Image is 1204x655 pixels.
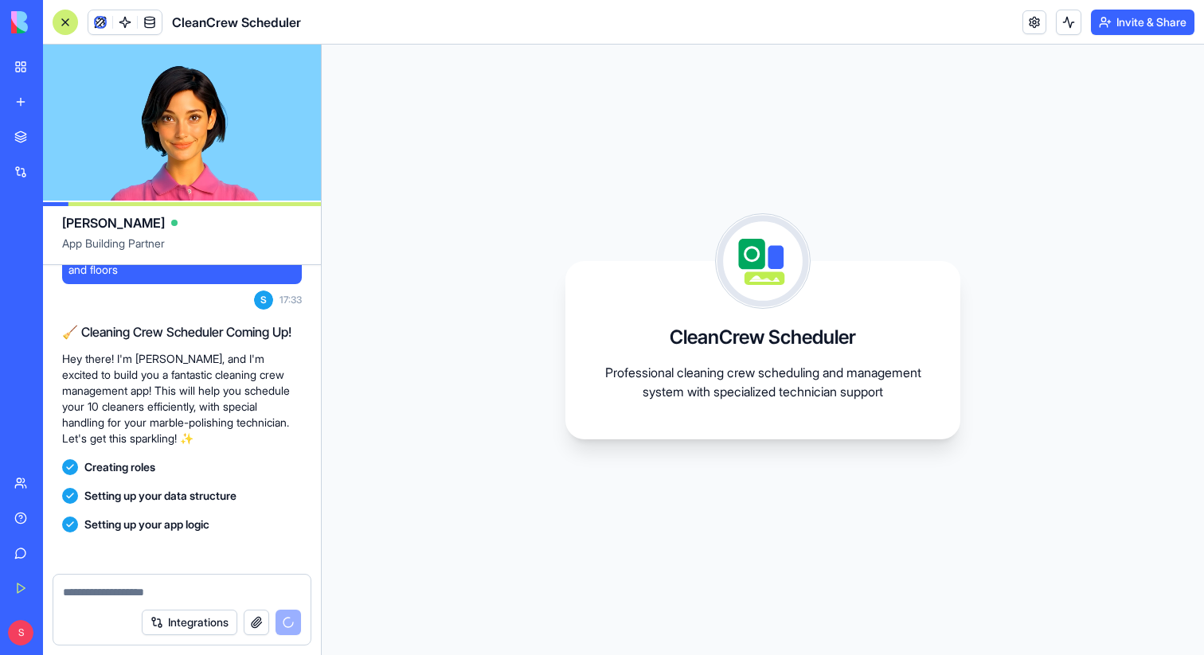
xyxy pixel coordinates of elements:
span: [PERSON_NAME] [62,213,165,232]
button: Invite & Share [1091,10,1194,35]
span: Setting up your data structure [84,488,236,504]
span: CleanCrew Scheduler [172,13,301,32]
span: Setting up your app logic [84,517,209,532]
p: Hey there! I'm [PERSON_NAME], and I'm excited to build you a fantastic cleaning crew management a... [62,351,302,446]
h3: CleanCrew Scheduler [670,325,856,350]
span: S [254,290,273,310]
span: App Building Partner [62,236,302,264]
p: Professional cleaning crew scheduling and management system with specialized technician support [604,363,922,401]
h2: 🧹 Cleaning Crew Scheduler Coming Up! [62,322,302,341]
span: S [8,620,33,645]
span: 17:33 [279,294,302,306]
span: Creating roles [84,459,155,475]
img: logo [11,11,110,33]
button: Integrations [142,610,237,635]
